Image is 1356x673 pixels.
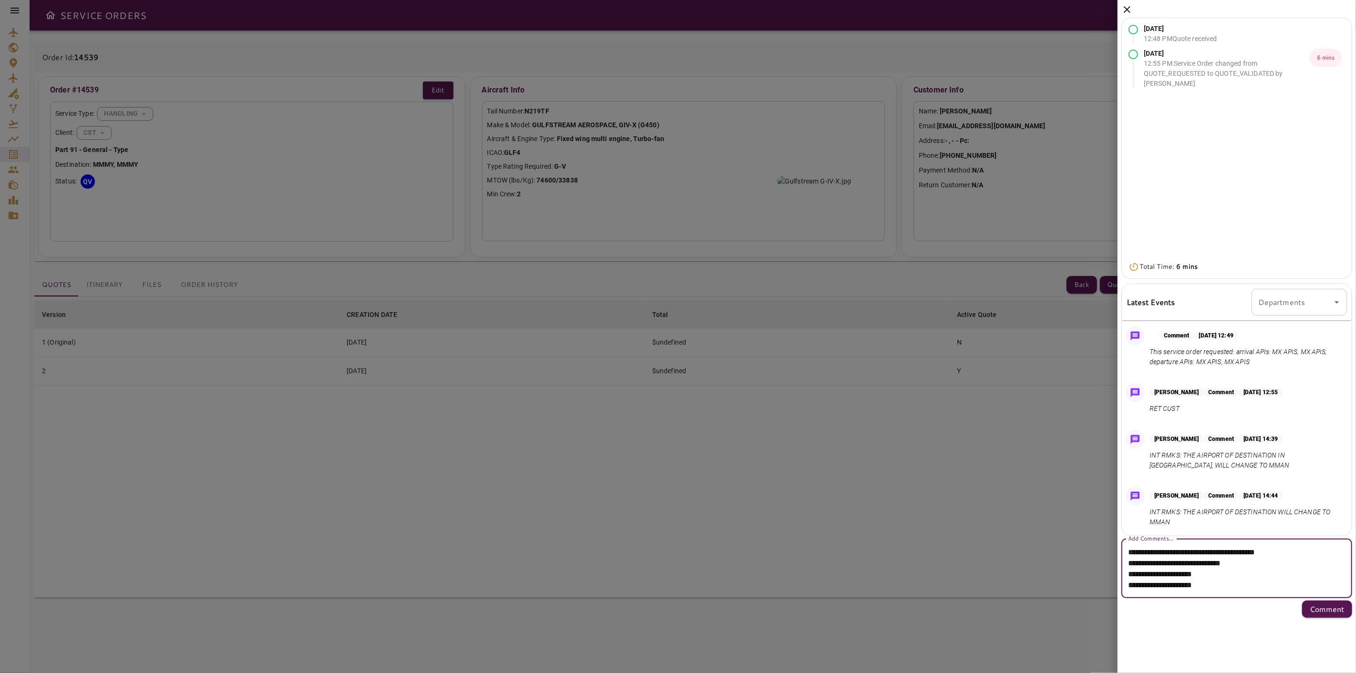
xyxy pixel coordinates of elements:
[1144,59,1310,89] p: 12:55 PM : Service Order changed from QUOTE_REQUESTED to QUOTE_VALIDATED by [PERSON_NAME]
[1129,433,1142,446] img: Message Icon
[1150,450,1343,470] p: INT RMKS: THE AIRPORT OF DESTINATION IN [GEOGRAPHIC_DATA], WILL CHANGE TO MMAN
[1150,435,1203,443] p: [PERSON_NAME]
[1129,386,1142,399] img: Message Icon
[1150,388,1203,397] p: [PERSON_NAME]
[1302,601,1352,618] button: Comment
[1239,491,1283,500] p: [DATE] 14:44
[1194,331,1238,340] p: [DATE] 12:49
[1128,534,1173,542] label: Add Comments...
[1310,49,1342,67] p: 6 mins
[1239,435,1283,443] p: [DATE] 14:39
[1159,331,1194,340] p: Comment
[1150,507,1343,527] p: INT RMKS: THE AIRPORT OF DESTINATION WILL CHANGE TO MMAN
[1150,404,1283,414] p: RET CUST
[1144,34,1217,44] p: 12:48 PM Quote received
[1203,388,1239,397] p: Comment
[1310,603,1345,615] p: Comment
[1150,491,1203,500] p: [PERSON_NAME]
[1239,388,1283,397] p: [DATE] 12:55
[1150,347,1343,367] p: This service order requested: arrival APIs: MX APIS, MX APIS, departure APIs: MX APIS, MX APIS
[1129,489,1142,503] img: Message Icon
[1129,329,1142,343] img: Message Icon
[1144,49,1310,59] p: [DATE]
[1177,262,1198,271] b: 6 mins
[1144,24,1217,34] p: [DATE]
[1127,296,1175,308] h6: Latest Events
[1140,262,1198,272] p: Total Time:
[1203,491,1239,500] p: Comment
[1203,435,1239,443] p: Comment
[1129,262,1140,272] img: Timer Icon
[1330,296,1344,309] button: Open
